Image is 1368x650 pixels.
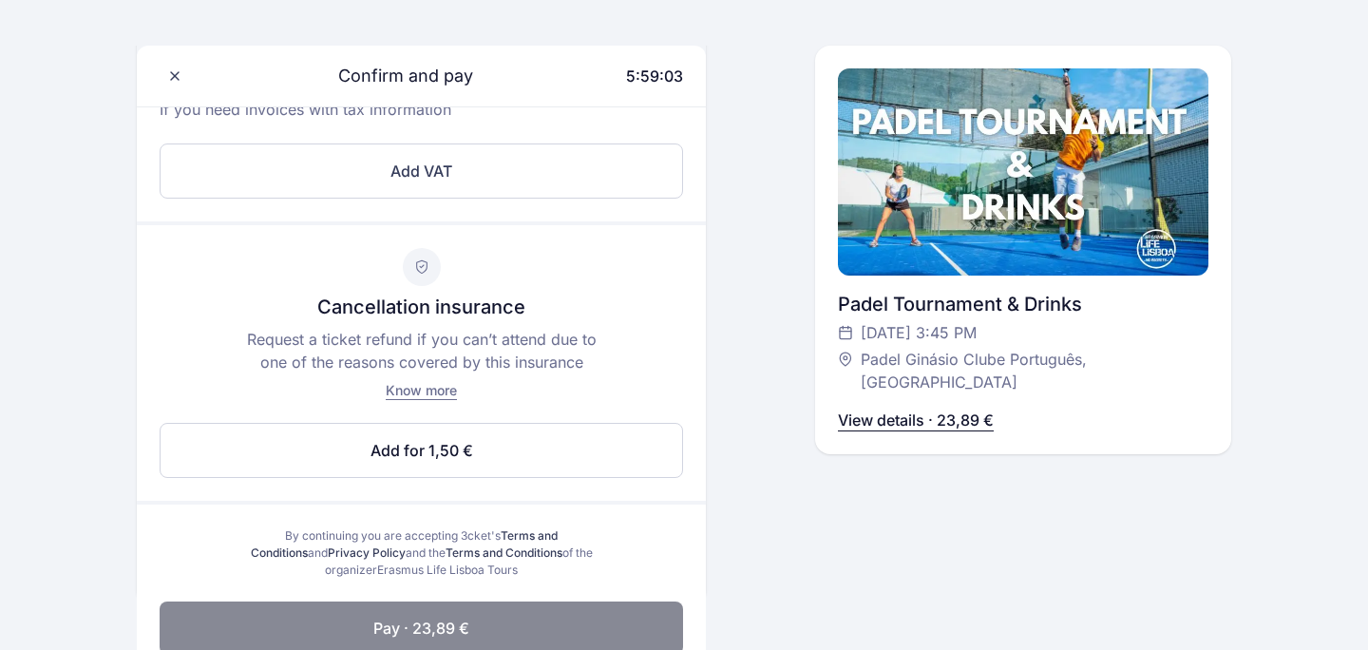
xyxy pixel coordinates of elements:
[160,423,683,478] button: Add for 1,50 €
[861,348,1189,393] span: Padel Ginásio Clube Português, [GEOGRAPHIC_DATA]
[377,563,518,577] span: Erasmus Life Lisboa Tours
[243,527,599,579] div: By continuing you are accepting 3cket's and and the of the organizer
[861,321,977,344] span: [DATE] 3:45 PM
[373,617,469,640] span: Pay · 23,89 €
[239,328,604,373] p: Request a ticket refund if you can’t attend due to one of the reasons covered by this insurance
[317,294,525,320] p: Cancellation insurance
[328,545,406,560] a: Privacy Policy
[386,382,457,398] span: Know more
[838,409,994,431] p: View details · 23,89 €
[315,63,473,89] span: Confirm and pay
[626,67,683,86] span: 5:59:03
[370,439,473,462] span: Add for 1,50 €
[160,143,683,199] button: Add VAT
[160,98,683,136] p: If you need invoices with tax information
[446,545,562,560] a: Terms and Conditions
[838,291,1208,317] div: Padel Tournament & Drinks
